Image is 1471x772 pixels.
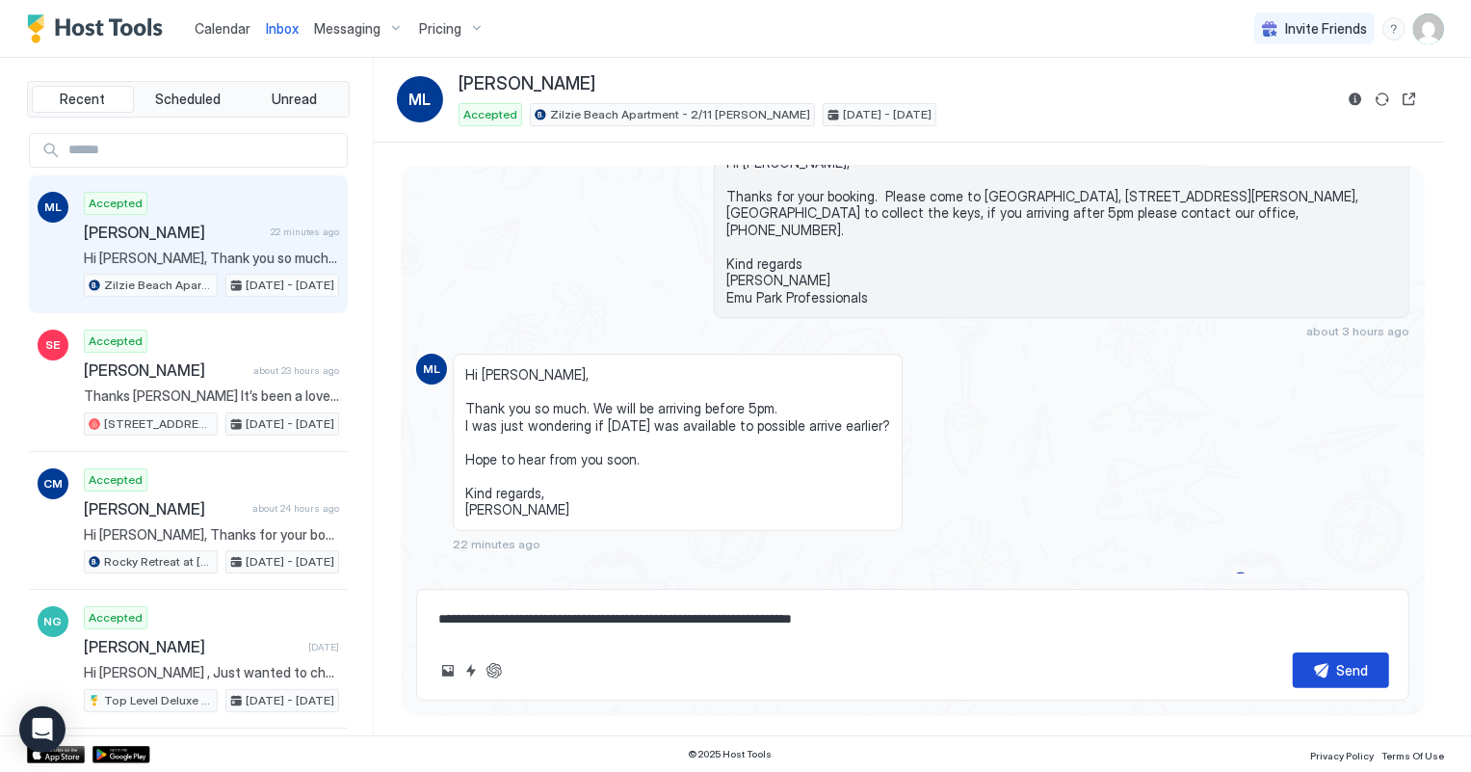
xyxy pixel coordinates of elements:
[726,154,1397,306] span: Hi [PERSON_NAME], Thanks for your booking. Please come to [GEOGRAPHIC_DATA], [STREET_ADDRESS][PER...
[89,333,143,350] span: Accepted
[1381,750,1444,761] span: Terms Of Use
[246,415,334,433] span: [DATE] - [DATE]
[550,106,810,123] span: Zilzie Beach Apartment - 2/11 [PERSON_NAME]
[460,659,483,682] button: Quick reply
[104,277,213,294] span: Zilzie Beach Apartment - 2/11 [PERSON_NAME]
[463,106,517,123] span: Accepted
[1337,660,1369,680] div: Send
[43,475,63,492] span: CM
[92,746,150,763] a: Google Play Store
[104,415,213,433] span: [STREET_ADDRESS] · Kinka Kottage
[1306,324,1409,338] span: about 3 hours ago
[246,277,334,294] span: [DATE] - [DATE]
[271,226,339,238] span: 22 minutes ago
[266,20,299,37] span: Inbox
[483,659,506,682] button: ChatGPT Auto Reply
[104,553,213,571] span: Rocky Retreat at [GEOGRAPHIC_DATA] - [STREET_ADDRESS]
[46,336,61,354] span: SE
[1413,13,1444,44] div: User profile
[843,106,932,123] span: [DATE] - [DATE]
[1382,17,1405,40] div: menu
[156,91,222,108] span: Scheduled
[27,14,171,43] a: Host Tools Logo
[104,692,213,709] span: Top Level Deluxe Studio - Unit 21
[1398,88,1421,111] button: Open reservation
[246,553,334,571] span: [DATE] - [DATE]
[27,81,350,118] div: tab-group
[465,366,890,519] span: Hi [PERSON_NAME], Thank you so much. We will be arriving before 5pm. I was just wondering if [DAT...
[308,641,339,653] span: [DATE]
[1230,567,1409,593] button: Scheduled Messages
[32,86,134,113] button: Recent
[61,134,347,167] input: Input Field
[195,18,250,39] a: Calendar
[314,20,381,38] span: Messaging
[195,20,250,37] span: Calendar
[253,364,339,377] span: about 23 hours ago
[84,499,245,519] span: [PERSON_NAME]
[252,502,339,515] span: about 24 hours ago
[453,537,540,551] span: 22 minutes ago
[84,387,339,405] span: Thanks [PERSON_NAME] It’s been a lovely stay. What a lovely spot. Will drop the keys off shortly :)
[89,609,143,626] span: Accepted
[89,471,143,489] span: Accepted
[19,706,66,753] div: Open Intercom Messenger
[423,360,440,378] span: ML
[1381,744,1444,764] a: Terms Of Use
[459,73,595,95] span: [PERSON_NAME]
[60,91,105,108] span: Recent
[1310,750,1374,761] span: Privacy Policy
[84,250,339,267] span: Hi [PERSON_NAME], Thank you so much. We will be arriving before 5pm. I was just wondering if [DAT...
[27,746,85,763] a: App Store
[84,637,301,656] span: [PERSON_NAME]
[84,664,339,681] span: Hi [PERSON_NAME] , Just wanted to check in and make sure you have everything you need? Hope you'r...
[138,86,240,113] button: Scheduled
[1344,88,1367,111] button: Reservation information
[243,86,345,113] button: Unread
[266,18,299,39] a: Inbox
[44,199,62,216] span: ML
[689,748,773,760] span: © 2025 Host Tools
[1310,744,1374,764] a: Privacy Policy
[44,613,63,630] span: NG
[1371,88,1394,111] button: Sync reservation
[89,195,143,212] span: Accepted
[272,91,317,108] span: Unread
[1293,652,1389,688] button: Send
[436,659,460,682] button: Upload image
[84,223,263,242] span: [PERSON_NAME]
[246,692,334,709] span: [DATE] - [DATE]
[409,88,432,111] span: ML
[419,20,461,38] span: Pricing
[1256,570,1387,590] div: Scheduled Messages
[84,526,339,544] span: Hi [PERSON_NAME], Thanks for your booking. Please come to [GEOGRAPHIC_DATA], [STREET_ADDRESS][PER...
[1285,20,1367,38] span: Invite Friends
[84,360,246,380] span: [PERSON_NAME]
